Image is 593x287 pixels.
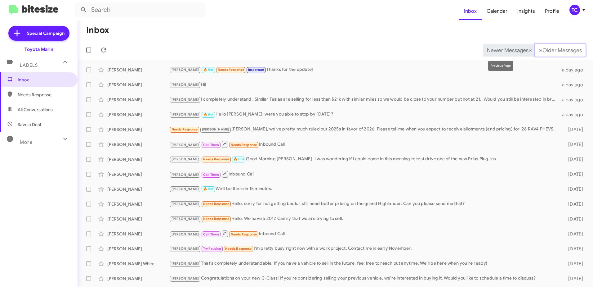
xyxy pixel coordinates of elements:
div: [DATE] [558,201,588,207]
div: [DATE] [558,276,588,282]
div: That's completely understandable! If you have a vehicle to sell in the future, feel free to reach... [169,260,558,267]
span: [PERSON_NAME] [172,232,199,236]
div: [DATE] [558,141,588,148]
span: Needs Response [225,247,252,251]
div: [PERSON_NAME] [107,246,169,252]
div: [DATE] [558,126,588,133]
span: All Conversations [18,107,53,113]
div: Inbound Call [169,140,558,148]
span: » [539,46,542,54]
span: Needs Response [231,143,257,147]
span: More [20,139,33,145]
span: [PERSON_NAME] [172,68,199,72]
span: [PERSON_NAME] [172,187,199,191]
div: TC [569,5,580,15]
span: Try Pausing [203,247,221,251]
span: [PERSON_NAME] [172,173,199,177]
span: 🔥 Hot [203,187,214,191]
div: Inbound Call [169,230,558,238]
span: Needs Response [203,217,230,221]
span: Needs Response [203,157,230,161]
span: Needs Response [231,232,257,236]
div: I'm pretty busy right now with a work project. Contact me in early November. [169,245,558,252]
div: [PERSON_NAME] [107,276,169,282]
div: a day ago [558,97,588,103]
div: [DATE] [558,156,588,162]
div: [PERSON_NAME] [107,126,169,133]
span: Inbox [18,77,70,83]
div: [PERSON_NAME] [107,97,169,103]
span: [PERSON_NAME] [172,202,199,206]
div: Toyota Marin [25,46,53,52]
span: Call Them [203,232,219,236]
span: [PERSON_NAME] [172,247,199,251]
div: [DATE] [558,186,588,192]
div: Hello [PERSON_NAME], were you able to stop by [DATE]? [169,111,558,118]
div: Hi! [169,81,558,88]
div: Previous Page [488,61,513,71]
div: [PERSON_NAME] [107,216,169,222]
div: Congratulations on your new C-Class! If you're considering selling your previous vehicle, we're i... [169,275,558,282]
nav: Page navigation example [484,44,586,57]
div: [PERSON_NAME] [107,201,169,207]
a: Special Campaign [8,26,69,41]
span: 🔥 Hot [234,157,244,161]
div: [PERSON_NAME] [107,67,169,73]
div: [PERSON_NAME] [107,171,169,177]
div: a day ago [558,112,588,118]
span: [PERSON_NAME] [172,83,199,87]
div: Inbound Call [169,170,558,178]
span: Call Them [203,173,219,177]
span: « [528,46,532,54]
span: Call Them [203,143,219,147]
span: 🔥 Hot [203,112,214,116]
div: Good Morning [PERSON_NAME]. I was wondering if I could come in this morning to test drive one of ... [169,156,558,163]
span: Newer Messages [487,47,528,54]
div: [PERSON_NAME] White [107,261,169,267]
div: [DATE] [558,216,588,222]
div: Thanks for the update! [169,66,558,73]
div: [PERSON_NAME] [107,141,169,148]
div: Hello, sorry for not getting back. I still need better pricing on the grand Highlander. Can you p... [169,200,558,207]
span: Older Messages [542,47,582,54]
a: Inbox [459,2,482,20]
button: Next [535,44,586,57]
div: [PERSON_NAME] [107,231,169,237]
div: [PERSON_NAME] [107,82,169,88]
span: Labels [20,62,38,68]
span: Needs Response [218,68,244,72]
span: [PERSON_NAME] [172,157,199,161]
span: [PERSON_NAME] [172,143,199,147]
a: Calendar [482,2,512,20]
div: We'll be there in 15 minutes. [169,185,558,193]
a: Profile [540,2,564,20]
span: Needs Response [203,202,230,206]
h1: Inbox [86,25,109,35]
span: Needs Response [172,127,198,131]
div: [DATE] [558,171,588,177]
span: Important [248,68,264,72]
div: I completely understand. Similar Teslas are selling for less than $21k with similar miles so we w... [169,96,558,103]
span: [PERSON_NAME] [172,276,199,280]
div: [PERSON_NAME] [107,186,169,192]
a: Insights [512,2,540,20]
span: Special Campaign [27,30,65,36]
span: Save a Deal [18,121,41,128]
span: Needs Response [18,92,70,98]
div: Hello. We have a 2012 Camry that we are trying to sell. [169,215,558,222]
div: [PERSON_NAME], we've pretty much ruled out 2025s in favor of 2026. Please tell me when you expect... [169,126,558,133]
div: a day ago [558,67,588,73]
span: 🔥 Hot [203,68,214,72]
span: [PERSON_NAME] [172,98,199,102]
span: [PERSON_NAME] [172,262,199,266]
button: Previous [483,44,536,57]
div: [DATE] [558,231,588,237]
div: [DATE] [558,261,588,267]
div: a day ago [558,82,588,88]
div: [DATE] [558,246,588,252]
input: Search [75,2,205,17]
